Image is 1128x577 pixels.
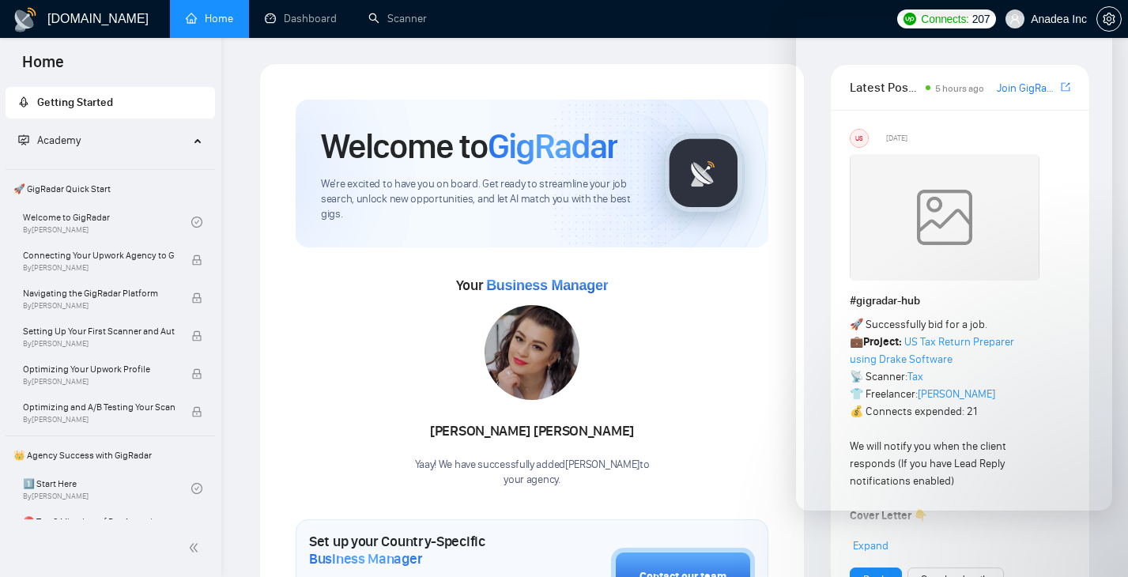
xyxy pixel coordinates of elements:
[191,217,202,228] span: check-circle
[1096,13,1122,25] a: setting
[191,368,202,379] span: lock
[186,12,233,25] a: homeHome
[921,10,968,28] span: Connects:
[1097,13,1121,25] span: setting
[1009,13,1020,25] span: user
[18,134,81,147] span: Academy
[23,514,175,530] span: ⛔ Top 3 Mistakes of Pro Agencies
[7,173,213,205] span: 🚀 GigRadar Quick Start
[37,134,81,147] span: Academy
[23,323,175,339] span: Setting Up Your First Scanner and Auto-Bidder
[972,10,990,28] span: 207
[23,361,175,377] span: Optimizing Your Upwork Profile
[853,539,888,552] span: Expand
[1074,523,1112,561] iframe: Intercom live chat
[191,406,202,417] span: lock
[6,87,215,119] li: Getting Started
[1096,6,1122,32] button: setting
[415,418,650,445] div: [PERSON_NAME] [PERSON_NAME]
[415,473,650,488] p: your agency .
[485,305,579,400] img: 1687292573241-91.jpg
[23,339,175,349] span: By [PERSON_NAME]
[23,247,175,263] span: Connecting Your Upwork Agency to GigRadar
[13,7,38,32] img: logo
[796,16,1112,511] iframe: Intercom live chat
[191,255,202,266] span: lock
[37,96,113,109] span: Getting Started
[18,134,29,145] span: fund-projection-screen
[456,277,609,294] span: Your
[265,12,337,25] a: dashboardDashboard
[664,134,743,213] img: gigradar-logo.png
[904,13,916,25] img: upwork-logo.png
[23,377,175,387] span: By [PERSON_NAME]
[188,540,204,556] span: double-left
[321,177,639,222] span: We're excited to have you on board. Get ready to streamline your job search, unlock new opportuni...
[23,399,175,415] span: Optimizing and A/B Testing Your Scanner for Better Results
[368,12,427,25] a: searchScanner
[23,415,175,424] span: By [PERSON_NAME]
[415,458,650,488] div: Yaay! We have successfully added [PERSON_NAME] to
[309,533,532,568] h1: Set up your Country-Specific
[7,439,213,471] span: 👑 Agency Success with GigRadar
[23,205,191,239] a: Welcome to GigRadarBy[PERSON_NAME]
[23,301,175,311] span: By [PERSON_NAME]
[191,292,202,304] span: lock
[23,263,175,273] span: By [PERSON_NAME]
[850,509,927,522] strong: Cover Letter 👇
[321,125,617,168] h1: Welcome to
[309,550,422,568] span: Business Manager
[191,483,202,494] span: check-circle
[9,51,77,84] span: Home
[488,125,617,168] span: GigRadar
[23,471,191,506] a: 1️⃣ Start HereBy[PERSON_NAME]
[18,96,29,107] span: rocket
[486,277,608,293] span: Business Manager
[23,285,175,301] span: Navigating the GigRadar Platform
[191,330,202,341] span: lock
